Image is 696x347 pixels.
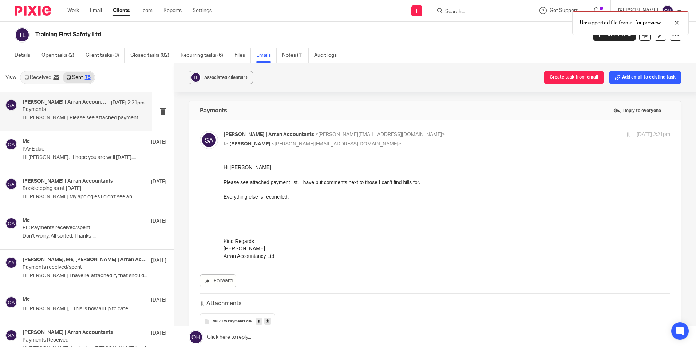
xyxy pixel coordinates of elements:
[23,146,138,152] p: PAYE due
[200,107,227,114] h4: Payments
[245,319,252,324] span: .csv
[23,264,138,271] p: Payments received/spent
[151,178,166,186] p: [DATE]
[580,19,661,27] p: Unsupported file format for preview.
[23,257,147,263] h4: [PERSON_NAME], Me, [PERSON_NAME] | Arran Accountants
[193,7,212,14] a: Settings
[5,99,17,111] img: svg%3E
[85,75,91,80] div: 75
[609,71,681,84] button: Add email to existing task
[662,5,673,17] img: svg%3E
[23,194,166,200] p: Hi [PERSON_NAME] My apologies I didn't see an...
[53,75,59,80] div: 25
[256,48,277,63] a: Emails
[224,141,228,147] span: to
[5,73,16,81] span: View
[234,48,251,63] a: Files
[23,218,30,224] h4: Me
[67,7,79,14] a: Work
[23,296,30,303] h4: Me
[242,75,248,80] span: (1)
[23,186,138,192] p: Bookkeeping as at [DATE]
[23,115,145,121] p: Hi [PERSON_NAME] Please see attached payment list. I...
[23,139,30,145] h4: Me
[5,296,17,308] img: svg%3E
[63,72,94,83] a: Sent75
[200,274,236,287] a: Forward
[35,31,473,39] h2: Training First Safety Ltd
[190,72,201,83] img: svg%3E
[151,218,166,225] p: [DATE]
[151,139,166,146] p: [DATE]
[15,48,36,63] a: Details
[224,132,314,137] span: [PERSON_NAME] | Arran Accountants
[41,48,80,63] a: Open tasks (2)
[23,337,138,343] p: Payments Received
[111,99,145,107] p: [DATE] 2:21pm
[23,330,113,336] h4: [PERSON_NAME] | Arran Accountants
[204,75,248,80] span: Associated clients
[212,319,245,324] span: 2082025 Payments
[5,139,17,150] img: svg%3E
[90,7,102,14] a: Email
[113,7,130,14] a: Clients
[130,48,175,63] a: Closed tasks (82)
[151,296,166,304] p: [DATE]
[163,7,182,14] a: Reports
[15,27,30,43] img: svg%3E
[21,72,63,83] a: Received25
[23,99,107,105] h4: [PERSON_NAME] | Arran Accountants
[141,7,153,14] a: Team
[23,273,166,279] p: Hi [PERSON_NAME] I have re-attached it, that should...
[229,141,270,147] span: [PERSON_NAME]
[282,48,309,63] a: Notes (1)
[189,71,253,84] button: Associated clients(1)
[5,330,17,341] img: svg%3E
[23,233,166,239] p: Don’t worry. All sorted. Thanks ...
[637,131,670,139] p: [DATE] 2:21pm
[5,178,17,190] img: svg%3E
[544,71,604,84] button: Create task from email
[23,306,166,312] p: Hi [PERSON_NAME], This is now all up to date. ...
[23,178,113,184] h4: [PERSON_NAME] | Arran Accountants
[5,257,17,268] img: svg%3E
[23,225,138,231] p: RE: Payments received/spent
[200,313,275,329] button: 2082025 Payments.csv
[15,6,51,16] img: Pixie
[151,257,166,264] p: [DATE]
[315,132,445,137] span: <[PERSON_NAME][EMAIL_ADDRESS][DOMAIN_NAME]>
[23,155,166,161] p: Hi [PERSON_NAME], I hope you are well [DATE]....
[200,299,241,308] h3: Attachments
[200,131,218,149] img: svg%3E
[181,48,229,63] a: Recurring tasks (6)
[314,48,342,63] a: Audit logs
[86,48,125,63] a: Client tasks (0)
[612,105,663,116] label: Reply to everyone
[272,141,401,147] span: <[PERSON_NAME][EMAIL_ADDRESS][DOMAIN_NAME]>
[5,218,17,229] img: svg%3E
[593,29,636,41] a: Create task
[23,107,120,113] p: Payments
[151,330,166,337] p: [DATE]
